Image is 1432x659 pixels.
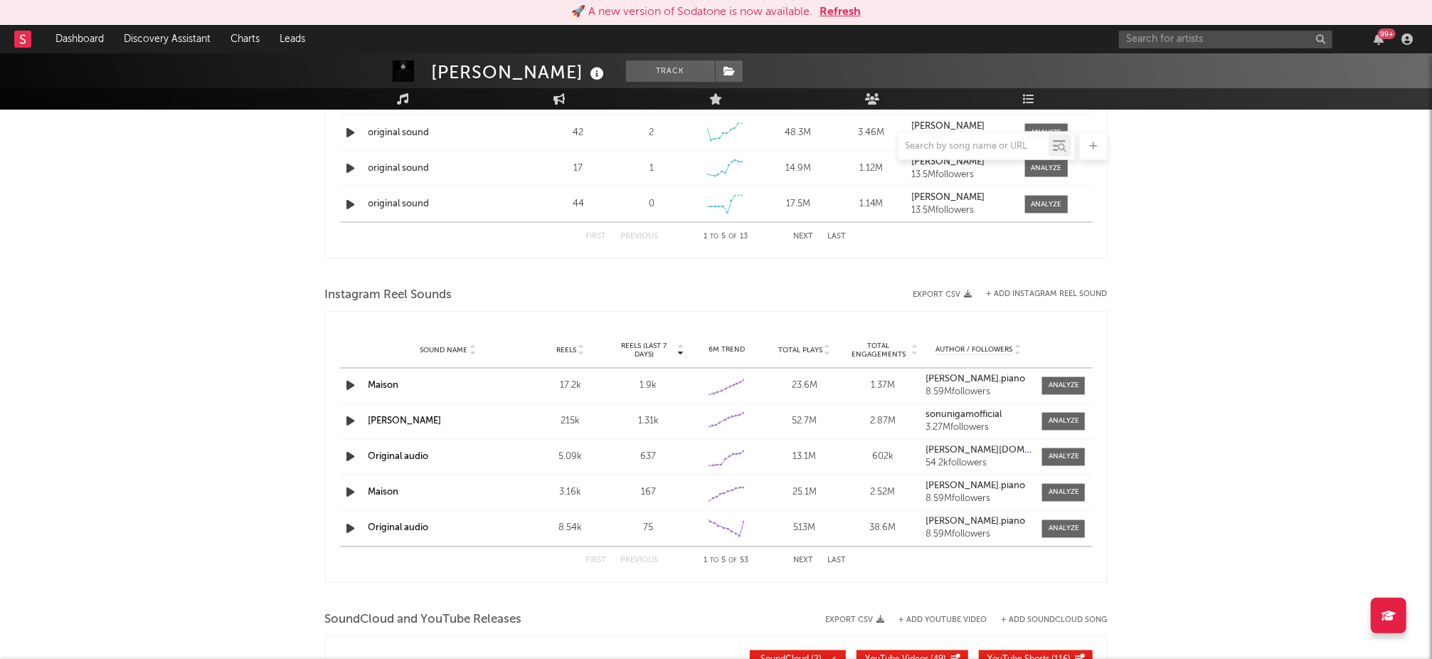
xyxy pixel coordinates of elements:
button: Next [794,233,814,241]
div: 13.5M followers [911,170,1010,180]
button: Export CSV [913,290,972,299]
div: 1.14M [838,197,904,211]
div: 38.6M [847,522,918,536]
span: Sound Name [420,347,467,355]
button: Last [828,557,847,565]
div: 17 [546,162,612,176]
button: First [586,557,607,565]
a: sonunigamofficial [926,411,1032,421]
div: 8.59M followers [926,530,1032,540]
span: Reels (last 7 days) [613,342,676,359]
div: 215k [535,415,606,429]
button: Next [794,557,814,565]
a: [PERSON_NAME].piano [926,482,1032,492]
a: [PERSON_NAME] [368,417,442,426]
span: Total Plays [778,347,822,355]
span: of [729,233,738,240]
a: [PERSON_NAME] [911,157,1010,167]
div: 2.87M [847,415,918,429]
div: 1.12M [838,162,904,176]
a: [PERSON_NAME] [911,193,1010,203]
button: + Add Instagram Reel Sound [987,290,1108,298]
input: Search for artists [1119,31,1332,48]
button: Track [626,60,715,82]
strong: [PERSON_NAME].piano [926,482,1025,491]
div: 3.16k [535,486,606,500]
a: original sound [368,162,517,176]
div: 14.9M [765,162,831,176]
a: Discovery Assistant [114,25,221,53]
div: 13.5M followers [911,206,1010,216]
strong: [PERSON_NAME].piano [926,375,1025,384]
div: 13.1M [769,450,840,465]
a: Maison [368,488,399,497]
div: 5.09k [535,450,606,465]
div: 3.46M [838,126,904,140]
div: 23.6M [769,379,840,394]
strong: [PERSON_NAME] [911,193,985,202]
div: 1 5 53 [687,553,765,570]
a: Original audio [368,453,429,462]
button: Export CSV [826,616,885,624]
a: [PERSON_NAME].piano [926,375,1032,385]
span: of [728,558,737,564]
div: 3.27M followers [926,423,1032,433]
a: Leads [270,25,315,53]
button: + Add SoundCloud Song [987,616,1108,624]
div: 25.1M [769,486,840,500]
div: 17.2k [535,379,606,394]
div: 8.54k [535,522,606,536]
span: Instagram Reel Sounds [325,287,452,304]
div: 52.7M [769,415,840,429]
span: to [710,558,718,564]
button: Refresh [820,4,861,21]
div: 54.2k followers [926,459,1032,469]
div: 167 [613,486,684,500]
button: First [586,233,607,241]
a: [PERSON_NAME].piano [926,517,1032,527]
strong: [PERSON_NAME] [911,122,985,131]
div: + Add YouTube Video [885,616,987,624]
a: Maison [368,381,399,391]
a: Original audio [368,524,429,533]
a: original sound [368,197,517,211]
div: 602k [847,450,918,465]
div: + Add Instagram Reel Sound [972,290,1108,298]
strong: [PERSON_NAME][DOMAIN_NAME] [926,446,1074,455]
input: Search by song name or URL [898,141,1049,152]
div: 1.31k [613,415,684,429]
a: [PERSON_NAME][DOMAIN_NAME] [926,446,1032,456]
div: 1.37M [847,379,918,394]
div: 2.52M [847,486,918,500]
span: SoundCloud and YouTube Releases [325,611,522,628]
div: 637 [613,450,684,465]
div: 17.5M [765,197,831,211]
span: Author / Followers [936,346,1013,355]
button: Last [828,233,847,241]
div: 42 [546,126,612,140]
div: 8.59M followers [926,495,1032,505]
div: 🚀 A new version of Sodatone is now available. [571,4,812,21]
strong: [PERSON_NAME] [911,157,985,167]
div: 6M Trend [691,345,763,356]
div: 75 [613,522,684,536]
a: Dashboard [46,25,114,53]
div: 513M [769,522,840,536]
span: Total Engagements [847,342,910,359]
div: 1 5 13 [687,228,765,246]
div: 48.3M [765,126,831,140]
strong: [PERSON_NAME].piano [926,517,1025,527]
div: 99 + [1378,28,1396,39]
div: 2 [649,126,654,140]
button: + Add SoundCloud Song [1002,616,1108,624]
div: 1 [649,162,654,176]
div: 1.9k [613,379,684,394]
button: + Add YouTube Video [899,616,987,624]
strong: sonunigamofficial [926,411,1002,420]
a: [PERSON_NAME] [911,122,1010,132]
button: Previous [621,557,659,565]
a: Charts [221,25,270,53]
span: to [711,233,719,240]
